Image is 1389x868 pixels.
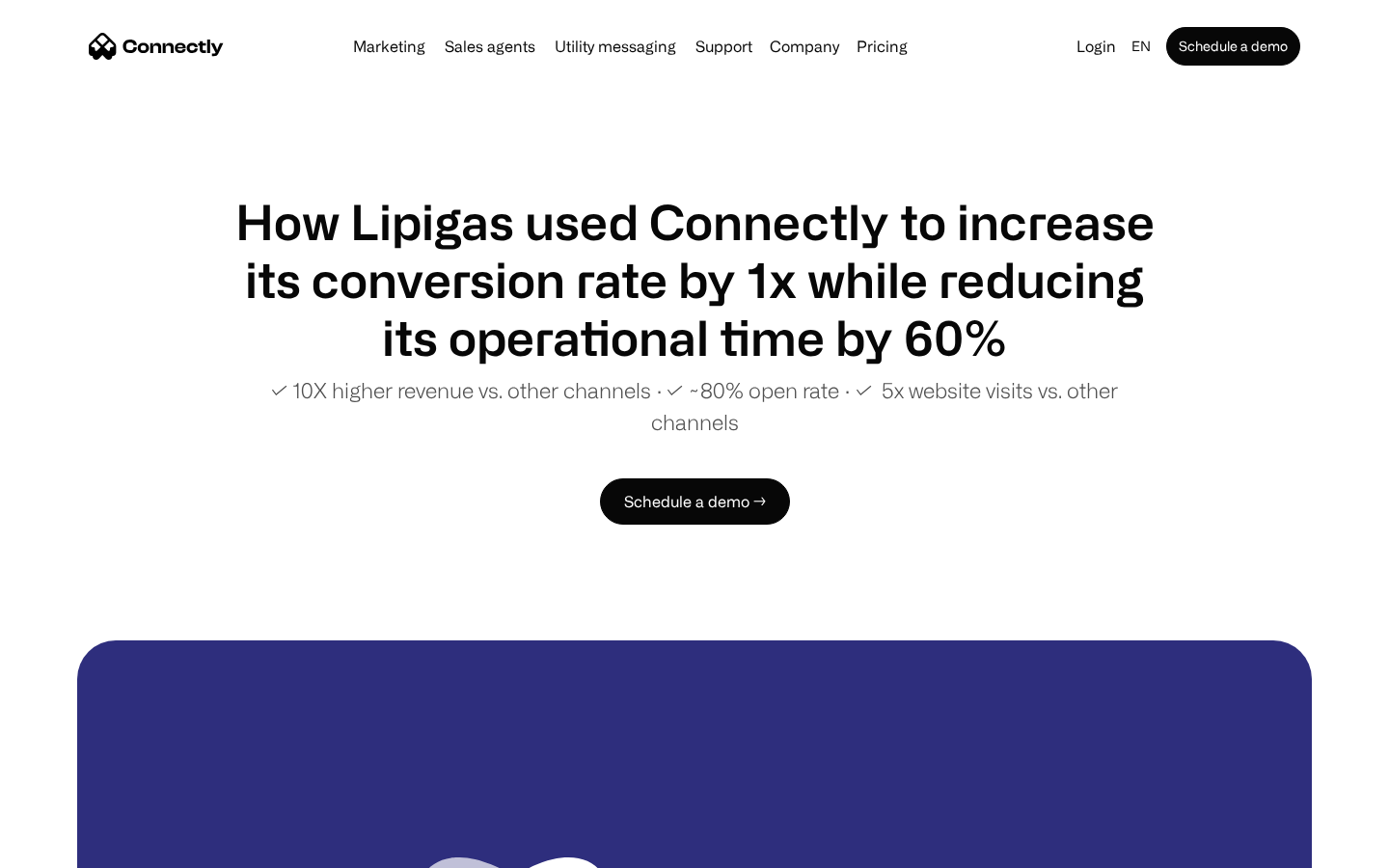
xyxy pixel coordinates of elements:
a: Marketing [345,39,433,54]
a: Schedule a demo [1166,27,1300,66]
div: Company [770,33,839,60]
a: Support [688,39,760,54]
a: Login [1069,33,1124,60]
a: Sales agents [437,39,543,54]
a: Pricing [849,39,915,54]
a: Utility messaging [547,39,684,54]
div: en [1131,33,1151,60]
aside: Language selected: English [19,832,116,861]
p: ✓ 10X higher revenue vs. other channels ∙ ✓ ~80% open rate ∙ ✓ 5x website visits vs. other channels [231,374,1157,438]
ul: Language list [39,834,116,861]
h1: How Lipigas used Connectly to increase its conversion rate by 1x while reducing its operational t... [231,193,1157,366]
a: Schedule a demo → [600,478,790,525]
